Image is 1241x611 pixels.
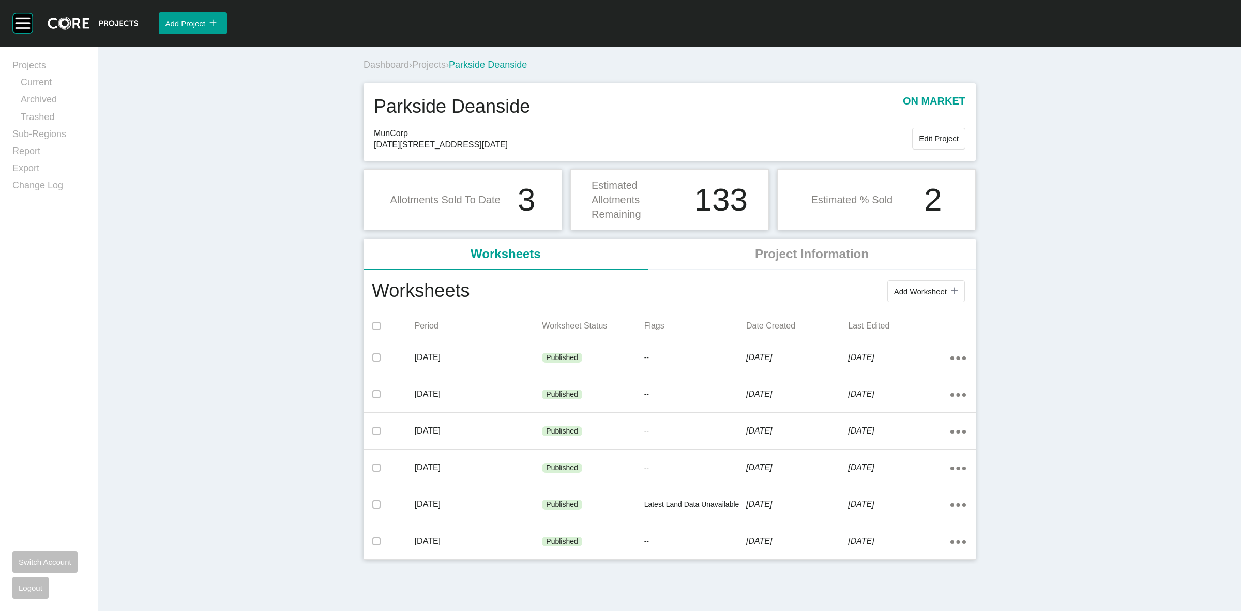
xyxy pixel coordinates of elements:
[446,59,449,70] span: ›
[546,500,578,510] p: Published
[644,353,746,363] p: --
[21,111,86,128] a: Trashed
[415,425,542,437] p: [DATE]
[412,59,446,70] a: Projects
[415,352,542,363] p: [DATE]
[19,584,42,592] span: Logout
[644,463,746,473] p: --
[644,537,746,547] p: --
[21,76,86,93] a: Current
[12,59,86,76] a: Projects
[159,12,227,34] button: Add Project
[546,353,578,363] p: Published
[19,558,71,567] span: Switch Account
[374,94,530,120] h1: Parkside Deanside
[415,499,542,510] p: [DATE]
[903,94,965,120] p: on market
[415,320,542,332] p: Period
[518,184,535,216] h1: 3
[374,128,912,139] span: MunCorp
[449,59,527,70] span: Parkside Deanside
[12,577,49,599] button: Logout
[592,178,688,221] p: Estimated Allotments Remaining
[644,320,746,332] p: Flags
[848,389,950,400] p: [DATE]
[746,389,848,400] p: [DATE]
[12,128,86,145] a: Sub-Regions
[12,179,86,196] a: Change Log
[364,59,409,70] a: Dashboard
[12,145,86,162] a: Report
[848,352,950,363] p: [DATE]
[21,93,86,110] a: Archived
[746,425,848,437] p: [DATE]
[746,352,848,363] p: [DATE]
[409,59,412,70] span: ›
[390,192,501,207] p: Allotments Sold To Date
[372,278,470,305] h1: Worksheets
[546,426,578,437] p: Published
[919,134,959,143] span: Edit Project
[644,500,746,510] p: Latest Land Data Unavailable
[644,390,746,400] p: --
[848,535,950,547] p: [DATE]
[374,139,912,151] span: [DATE][STREET_ADDRESS][DATE]
[746,535,848,547] p: [DATE]
[12,162,86,179] a: Export
[811,192,892,207] p: Estimated % Sold
[542,320,644,332] p: Worksheet Status
[887,280,965,302] button: Add Worksheet
[848,499,950,510] p: [DATE]
[546,390,578,400] p: Published
[48,17,138,30] img: core-logo-dark.3138cae2.png
[848,320,950,332] p: Last Edited
[364,239,648,270] li: Worksheets
[415,462,542,473] p: [DATE]
[546,463,578,473] p: Published
[746,462,848,473] p: [DATE]
[746,320,848,332] p: Date Created
[165,19,205,28] span: Add Project
[644,426,746,437] p: --
[12,551,78,573] button: Switch Account
[694,184,748,216] h1: 133
[848,425,950,437] p: [DATE]
[924,184,942,216] h1: 2
[546,537,578,547] p: Published
[415,535,542,547] p: [DATE]
[912,128,965,150] button: Edit Project
[848,462,950,473] p: [DATE]
[415,389,542,400] p: [DATE]
[648,239,976,270] li: Project Information
[894,287,947,296] span: Add Worksheet
[746,499,848,510] p: [DATE]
